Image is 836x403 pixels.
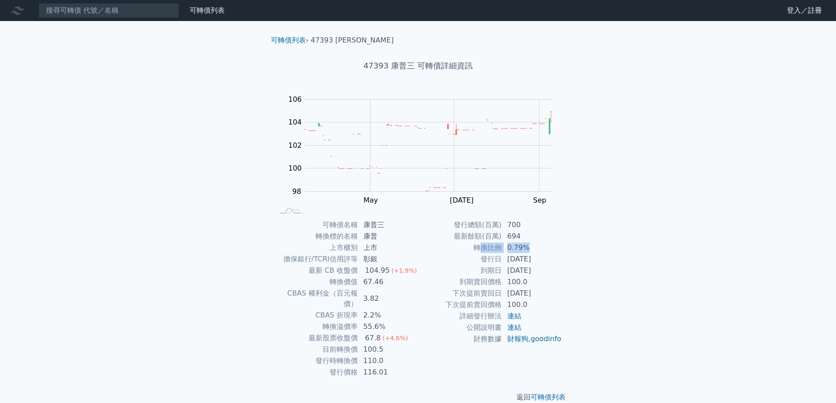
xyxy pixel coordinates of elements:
[190,6,225,14] a: 可轉債列表
[507,323,521,332] a: 連結
[507,312,521,320] a: 連結
[288,164,302,172] tspan: 100
[418,333,502,345] td: 財務數據
[292,187,301,196] tspan: 98
[507,335,528,343] a: 財報狗
[418,276,502,288] td: 到期賣回價格
[418,253,502,265] td: 發行日
[418,231,502,242] td: 最新餘額(百萬)
[274,367,358,378] td: 發行價格
[533,196,546,204] tspan: Sep
[288,118,302,126] tspan: 104
[274,344,358,355] td: 目前轉換價
[358,219,418,231] td: 康普三
[792,361,836,403] div: 聊天小工具
[502,253,562,265] td: [DATE]
[358,310,418,321] td: 2.2%
[502,265,562,276] td: [DATE]
[274,219,358,231] td: 可轉債名稱
[274,265,358,276] td: 最新 CB 收盤價
[502,219,562,231] td: 700
[274,231,358,242] td: 轉換標的名稱
[382,335,408,342] span: (+4.6%)
[418,242,502,253] td: 轉換比例
[358,242,418,253] td: 上市
[284,95,565,204] g: Chart
[418,265,502,276] td: 到期日
[274,253,358,265] td: 擔保銀行/TCRI信用評等
[358,288,418,310] td: 3.82
[363,265,391,276] div: 104.95
[274,321,358,332] td: 轉換溢價率
[358,276,418,288] td: 67.46
[311,35,394,46] li: 47393 [PERSON_NAME]
[391,267,417,274] span: (+1.9%)
[271,35,309,46] li: ›
[274,310,358,321] td: CBAS 折現率
[502,231,562,242] td: 694
[358,367,418,378] td: 116.01
[264,60,573,72] h1: 47393 康普三 可轉債詳細資訊
[288,141,302,150] tspan: 102
[502,333,562,345] td: ,
[358,344,418,355] td: 100.5
[418,322,502,333] td: 公開說明書
[418,299,502,310] td: 下次提前賣回價格
[418,288,502,299] td: 下次提前賣回日
[792,361,836,403] iframe: Chat Widget
[274,288,358,310] td: CBAS 權利金（百元報價）
[39,3,179,18] input: 搜尋可轉債 代號／名稱
[274,332,358,344] td: 最新股票收盤價
[358,321,418,332] td: 55.6%
[358,231,418,242] td: 康普
[531,393,566,401] a: 可轉債列表
[502,276,562,288] td: 100.0
[271,36,306,44] a: 可轉債列表
[363,196,378,204] tspan: May
[358,355,418,367] td: 110.0
[274,242,358,253] td: 上市櫃別
[450,196,474,204] tspan: [DATE]
[358,253,418,265] td: 彰銀
[502,288,562,299] td: [DATE]
[418,310,502,322] td: 詳細發行辦法
[264,392,573,403] p: 返回
[502,242,562,253] td: 0.79%
[502,299,562,310] td: 100.0
[288,95,302,103] tspan: 106
[274,276,358,288] td: 轉換價值
[531,335,561,343] a: goodinfo
[780,4,829,18] a: 登入／註冊
[274,355,358,367] td: 發行時轉換價
[363,333,383,343] div: 67.8
[418,219,502,231] td: 發行總額(百萬)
